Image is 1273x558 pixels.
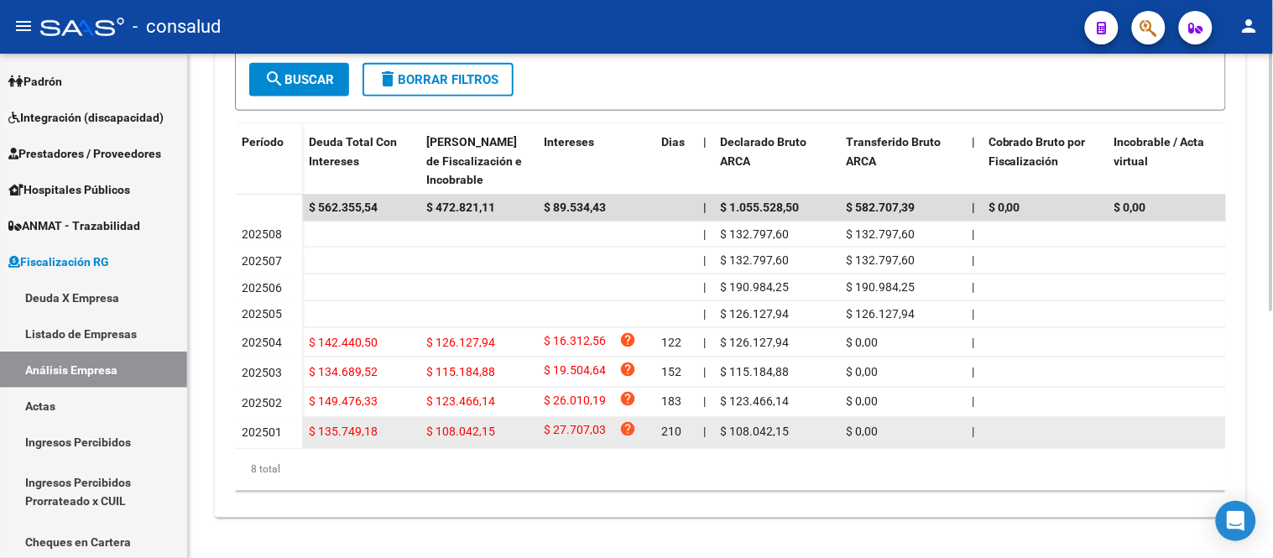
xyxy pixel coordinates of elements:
[839,124,965,198] datatable-header-cell: Transferido Bruto ARCA
[378,69,398,89] mat-icon: delete
[703,201,707,214] span: |
[1239,16,1260,36] mat-icon: person
[242,227,282,241] span: 202508
[972,307,974,321] span: |
[1216,501,1256,541] div: Open Intercom Messenger
[703,227,706,241] span: |
[713,124,839,198] datatable-header-cell: Declarado Bruto ARCA
[972,253,974,267] span: |
[696,124,713,198] datatable-header-cell: |
[242,396,282,409] span: 202502
[972,395,974,409] span: |
[309,135,397,168] span: Deuda Total Con Intereses
[235,124,302,195] datatable-header-cell: Período
[720,201,799,214] span: $ 1.055.528,50
[235,449,1226,491] div: 8 total
[703,336,706,349] span: |
[544,331,606,354] span: $ 16.312,56
[426,201,495,214] span: $ 472.821,11
[8,108,164,127] span: Integración (discapacidad)
[426,425,495,439] span: $ 108.042,15
[420,124,537,198] datatable-header-cell: Deuda Bruta Neto de Fiscalización e Incobrable
[720,425,789,439] span: $ 108.042,15
[619,361,636,378] i: help
[1114,135,1205,168] span: Incobrable / Acta virtual
[972,227,974,241] span: |
[965,124,982,198] datatable-header-cell: |
[426,135,522,187] span: [PERSON_NAME] de Fiscalización e Incobrable
[989,201,1020,214] span: $ 0,00
[8,180,130,199] span: Hospitales Públicos
[264,72,334,87] span: Buscar
[720,365,789,378] span: $ 115.184,88
[619,391,636,408] i: help
[8,144,161,163] span: Prestadores / Proveedores
[544,135,594,149] span: Intereses
[846,395,878,409] span: $ 0,00
[972,135,975,149] span: |
[846,201,915,214] span: $ 582.707,39
[846,227,915,241] span: $ 132.797,60
[309,365,378,378] span: $ 134.689,52
[720,280,789,294] span: $ 190.984,25
[846,307,915,321] span: $ 126.127,94
[703,253,706,267] span: |
[720,227,789,241] span: $ 132.797,60
[846,365,878,378] span: $ 0,00
[544,361,606,383] span: $ 19.504,64
[972,336,974,349] span: |
[8,253,109,271] span: Fiscalización RG
[8,216,140,235] span: ANMAT - Trazabilidad
[242,366,282,379] span: 202503
[133,8,221,45] span: - consalud
[1114,201,1146,214] span: $ 0,00
[703,280,706,294] span: |
[544,421,606,444] span: $ 27.707,03
[242,307,282,321] span: 202505
[846,425,878,439] span: $ 0,00
[989,135,1086,168] span: Cobrado Bruto por Fiscalización
[720,395,789,409] span: $ 123.466,14
[242,425,282,439] span: 202501
[972,201,975,214] span: |
[426,395,495,409] span: $ 123.466,14
[703,135,707,149] span: |
[302,124,420,198] datatable-header-cell: Deuda Total Con Intereses
[309,425,378,439] span: $ 135.749,18
[661,135,685,149] span: Dias
[378,72,498,87] span: Borrar Filtros
[846,135,941,168] span: Transferido Bruto ARCA
[972,280,974,294] span: |
[619,331,636,348] i: help
[972,425,974,439] span: |
[309,395,378,409] span: $ 149.476,33
[544,391,606,414] span: $ 26.010,19
[363,63,514,96] button: Borrar Filtros
[1108,124,1234,198] datatable-header-cell: Incobrable / Acta virtual
[661,365,681,378] span: 152
[703,425,706,439] span: |
[720,253,789,267] span: $ 132.797,60
[661,425,681,439] span: 210
[703,395,706,409] span: |
[13,16,34,36] mat-icon: menu
[537,124,655,198] datatable-header-cell: Intereses
[982,124,1108,198] datatable-header-cell: Cobrado Bruto por Fiscalización
[264,69,284,89] mat-icon: search
[720,135,806,168] span: Declarado Bruto ARCA
[720,307,789,321] span: $ 126.127,94
[242,336,282,349] span: 202504
[661,395,681,409] span: 183
[426,365,495,378] span: $ 115.184,88
[619,421,636,438] i: help
[242,281,282,295] span: 202506
[703,307,706,321] span: |
[242,254,282,268] span: 202507
[655,124,696,198] datatable-header-cell: Dias
[972,365,974,378] span: |
[249,63,349,96] button: Buscar
[846,280,915,294] span: $ 190.984,25
[544,201,606,214] span: $ 89.534,43
[846,253,915,267] span: $ 132.797,60
[242,135,284,149] span: Período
